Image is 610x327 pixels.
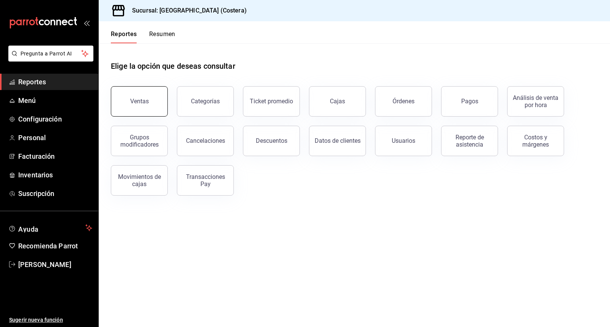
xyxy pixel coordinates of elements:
div: Movimientos de cajas [116,173,163,188]
button: Pagos [441,86,498,117]
button: Descuentos [243,126,300,156]
div: Usuarios [392,137,415,144]
div: Ticket promedio [250,98,293,105]
button: Análisis de venta por hora [507,86,564,117]
button: Pregunta a Parrot AI [8,46,93,62]
button: Ventas [111,86,168,117]
span: Pregunta a Parrot AI [20,50,82,58]
button: Resumen [149,30,175,43]
div: Descuentos [256,137,287,144]
button: Reportes [111,30,137,43]
a: Pregunta a Parrot AI [5,55,93,63]
button: Ticket promedio [243,86,300,117]
div: Ventas [130,98,149,105]
div: Pagos [461,98,478,105]
div: Cancelaciones [186,137,225,144]
button: Cancelaciones [177,126,234,156]
button: Órdenes [375,86,432,117]
div: Costos y márgenes [512,134,559,148]
div: Grupos modificadores [116,134,163,148]
button: Costos y márgenes [507,126,564,156]
div: Análisis de venta por hora [512,94,559,109]
button: open_drawer_menu [84,20,90,26]
span: Sugerir nueva función [9,316,92,324]
div: Transacciones Pay [182,173,229,188]
div: Cajas [330,97,345,106]
span: Personal [18,133,92,143]
div: Reporte de asistencia [446,134,493,148]
div: Categorías [191,98,220,105]
span: [PERSON_NAME] [18,259,92,270]
button: Movimientos de cajas [111,165,168,196]
span: Facturación [18,151,92,161]
a: Cajas [309,86,366,117]
div: navigation tabs [111,30,175,43]
h1: Elige la opción que deseas consultar [111,60,235,72]
button: Usuarios [375,126,432,156]
div: Órdenes [392,98,415,105]
h3: Sucursal: [GEOGRAPHIC_DATA] (Costera) [126,6,247,15]
button: Reporte de asistencia [441,126,498,156]
button: Transacciones Pay [177,165,234,196]
span: Menú [18,95,92,106]
span: Reportes [18,77,92,87]
button: Datos de clientes [309,126,366,156]
div: Datos de clientes [315,137,361,144]
button: Categorías [177,86,234,117]
span: Suscripción [18,188,92,199]
span: Inventarios [18,170,92,180]
span: Ayuda [18,223,82,232]
button: Grupos modificadores [111,126,168,156]
span: Recomienda Parrot [18,241,92,251]
span: Configuración [18,114,92,124]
